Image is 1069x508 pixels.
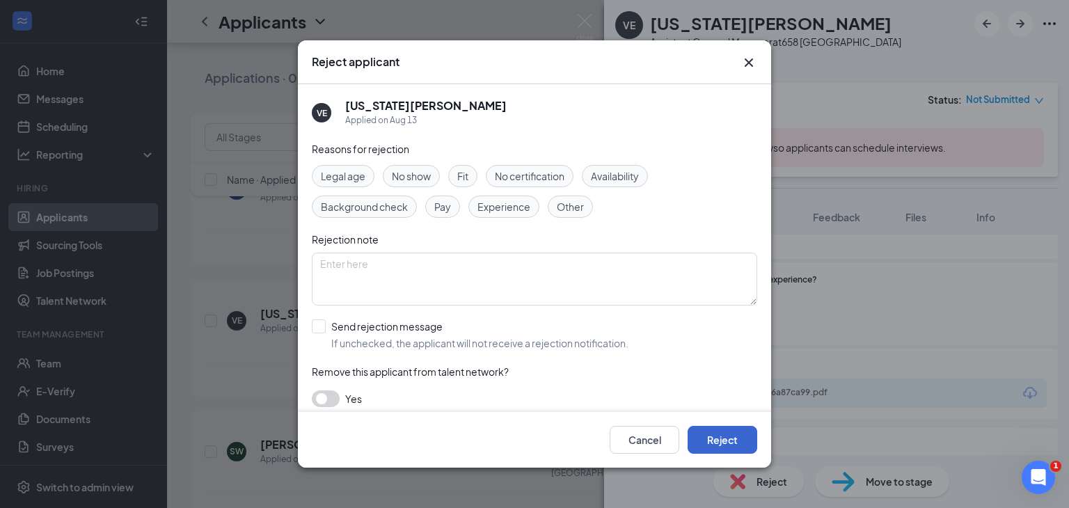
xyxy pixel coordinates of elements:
span: Experience [477,199,530,214]
svg: Cross [741,54,757,71]
h5: [US_STATE][PERSON_NAME] [345,98,507,113]
span: Pay [434,199,451,214]
h3: Reject applicant [312,54,399,70]
span: Remove this applicant from talent network? [312,365,509,378]
span: Rejection note [312,233,379,246]
button: Close [741,54,757,71]
div: Applied on Aug 13 [345,113,507,127]
span: Availability [591,168,639,184]
span: No certification [495,168,564,184]
span: Background check [321,199,408,214]
button: Cancel [610,426,679,454]
span: Other [557,199,584,214]
span: Yes [345,390,362,407]
span: Fit [457,168,468,184]
div: VE [317,107,327,119]
span: 1 [1050,461,1061,472]
button: Reject [688,426,757,454]
span: Legal age [321,168,365,184]
iframe: Intercom live chat [1022,461,1055,494]
span: No show [392,168,431,184]
span: Reasons for rejection [312,143,409,155]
